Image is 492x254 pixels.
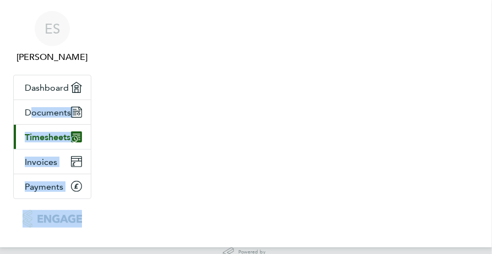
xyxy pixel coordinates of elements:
span: Timesheets [25,132,70,142]
span: Invoices [25,157,57,167]
a: Documents [14,100,91,124]
span: Dashboard [25,82,69,93]
a: Dashboard [14,75,91,100]
span: ES [45,21,60,36]
a: Timesheets [14,125,91,149]
a: Invoices [14,150,91,174]
a: Payments [14,174,91,198]
a: Go to home page [13,210,91,228]
span: Eric Samuel [13,51,91,64]
a: ES[PERSON_NAME] [13,11,91,64]
span: Payments [25,181,63,192]
span: Documents [25,107,71,118]
img: protechltd-logo-retina.png [23,210,81,228]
